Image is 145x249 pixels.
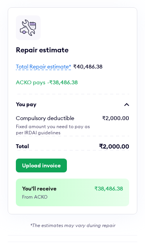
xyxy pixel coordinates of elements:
div: Repair estimate [16,45,129,55]
div: ₹2,000.00 [99,142,129,150]
div: From ACKO [22,194,93,200]
span: ACKO pays [16,79,45,86]
div: Total [16,142,29,150]
div: Compulsory deductible [16,114,95,122]
span: -₹38,486.38 [47,79,78,86]
div: You pay [16,100,36,108]
div: Fixed amount you need to pay as per IRDAI guidelines [16,124,95,136]
div: *The estimates may vary during repair [8,222,137,229]
div: ₹38,486.38 [94,185,123,200]
span: ₹40,486.38 [73,63,102,70]
span: Total Repair estimate* [16,63,71,70]
div: ₹2,000.00 [102,114,129,136]
button: Upload invoice [16,159,67,172]
div: You’ll receive [22,185,93,192]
